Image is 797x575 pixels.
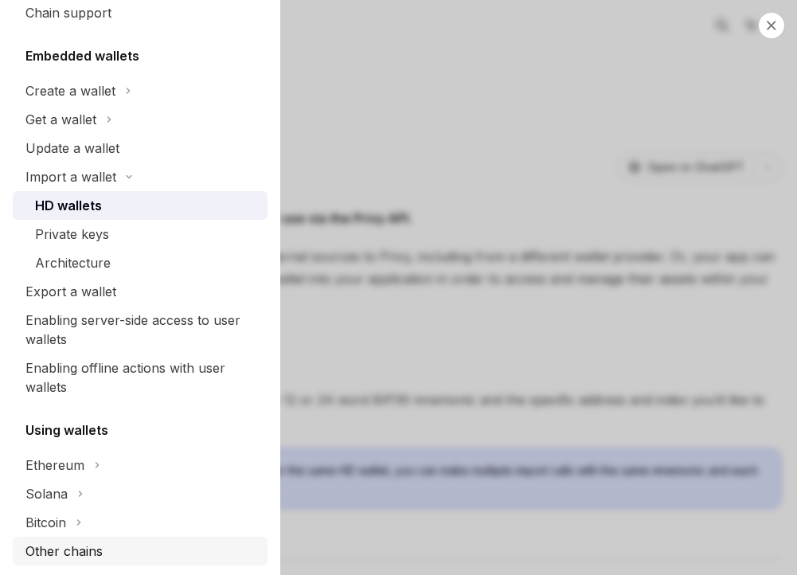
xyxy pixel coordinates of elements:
[13,537,268,565] a: Other chains
[25,3,111,22] div: Chain support
[25,311,258,349] div: Enabling server-side access to user wallets
[13,191,268,220] a: HD wallets
[25,420,108,440] h5: Using wallets
[13,248,268,277] a: Architecture
[25,46,139,65] h5: Embedded wallets
[13,277,268,306] a: Export a wallet
[25,110,96,129] div: Get a wallet
[35,225,109,244] div: Private keys
[35,253,111,272] div: Architecture
[25,358,258,397] div: Enabling offline actions with user wallets
[35,196,102,215] div: HD wallets
[25,282,116,301] div: Export a wallet
[25,167,116,186] div: Import a wallet
[13,306,268,354] a: Enabling server-side access to user wallets
[25,542,103,561] div: Other chains
[25,484,68,503] div: Solana
[25,456,84,475] div: Ethereum
[25,513,66,532] div: Bitcoin
[13,134,268,162] a: Update a wallet
[25,81,115,100] div: Create a wallet
[13,354,268,401] a: Enabling offline actions with user wallets
[13,220,268,248] a: Private keys
[25,139,119,158] div: Update a wallet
